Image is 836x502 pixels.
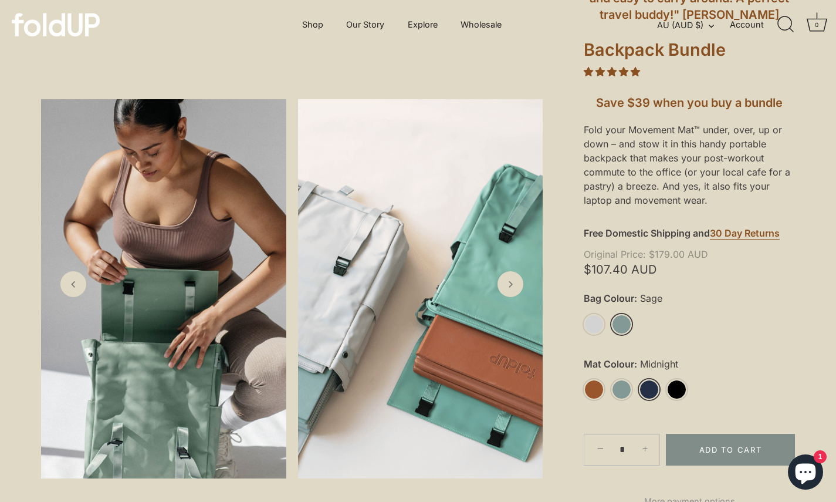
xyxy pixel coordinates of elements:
[584,265,795,274] span: $107.40 AUD
[584,39,795,65] h1: Backpack Bundle
[586,436,612,461] a: −
[637,359,678,370] span: Midnight
[584,250,791,259] span: $179.00 AUD
[584,359,795,370] label: Mat Colour:
[584,379,604,400] a: Rust
[336,14,395,36] a: Our Story
[730,18,776,32] a: Account
[811,19,823,31] div: 0
[666,379,687,400] a: Black
[666,434,795,466] button: Add to Cart
[710,227,780,240] a: 30 Day Returns
[634,436,659,462] a: +
[612,433,631,466] input: Quantity
[657,20,727,31] button: AU (AUD $)
[584,227,710,239] strong: Free Domestic Shipping and
[584,293,795,304] label: Bag Colour:
[398,14,448,36] a: Explore
[784,454,827,493] inbox-online-store-chat: Shopify online store chat
[637,293,662,304] span: Sage
[584,95,795,111] h5: Save $39 when you buy a bundle
[497,271,523,297] a: Next slide
[773,12,798,38] a: Search
[273,14,530,36] div: Primary navigation
[639,379,659,400] a: Midnight
[584,314,604,335] a: Light Grey
[584,123,795,207] p: Fold your Movement Mat™ under, over, up or down – and stow it in this handy portable backpack tha...
[451,14,512,36] a: Wholesale
[804,12,830,38] a: Cart
[611,379,632,400] a: Sage
[611,314,632,335] a: Sage
[584,66,640,78] span: 5.00 stars
[292,14,333,36] a: Shop
[60,271,86,297] a: Previous slide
